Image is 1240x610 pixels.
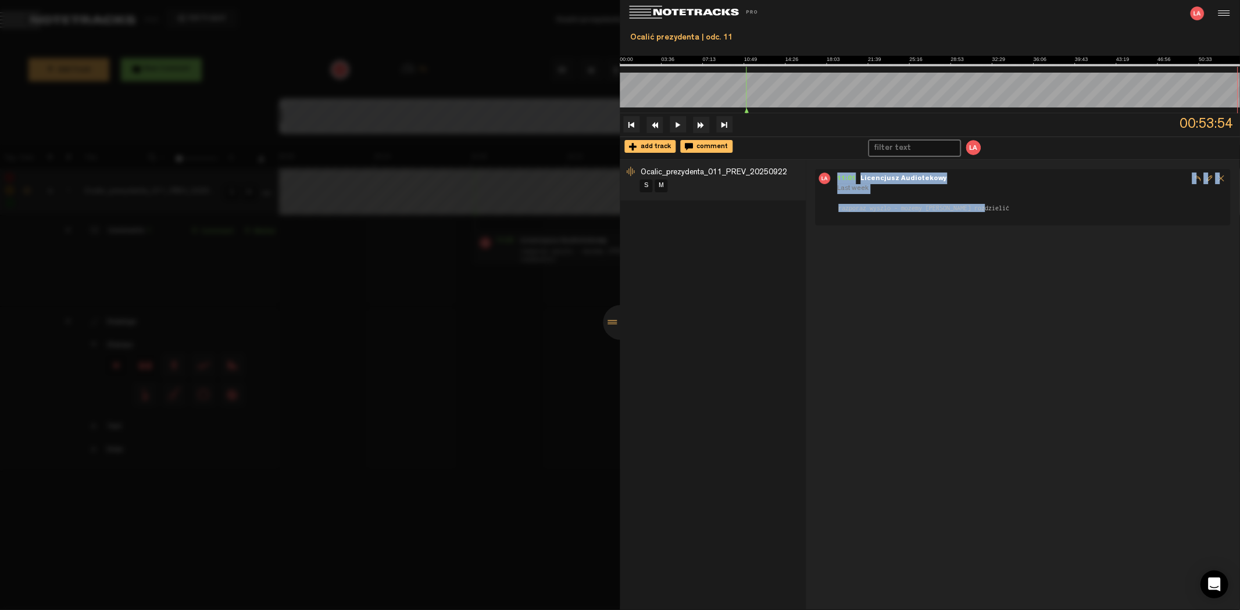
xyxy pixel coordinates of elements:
span: Reply to comment [1192,173,1204,184]
span: Licencjusz Audiotekowy [860,175,947,182]
div: comment [681,140,733,153]
span: comment [694,143,728,150]
img: letters [819,173,830,184]
img: letters [1190,6,1204,20]
span: Delete comment [1216,173,1227,184]
li: {{ collab.name_first }} {{ collab.name_last }} [964,139,982,156]
span: Edit comment [1204,173,1216,184]
span: Ocalic_prezydenta_011_PREV_20250922 [641,168,788,177]
input: filter text [869,141,949,156]
div: Ocalić prezydenta | odc. 11 [625,28,1236,48]
a: M [655,180,668,192]
a: S [640,180,653,192]
span: 00:53:54 [1180,113,1240,135]
span: add track [638,143,671,150]
img: letters [964,139,982,156]
span: 11:01 [837,175,860,182]
img: logo_white.svg [630,6,769,19]
div: add track [625,140,676,153]
span: Last week [837,185,869,192]
div: Open Intercom Messenger [1200,570,1228,598]
span: razporaz wyszlo - mozemy [PERSON_NAME] rozdzielić [837,203,1010,213]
